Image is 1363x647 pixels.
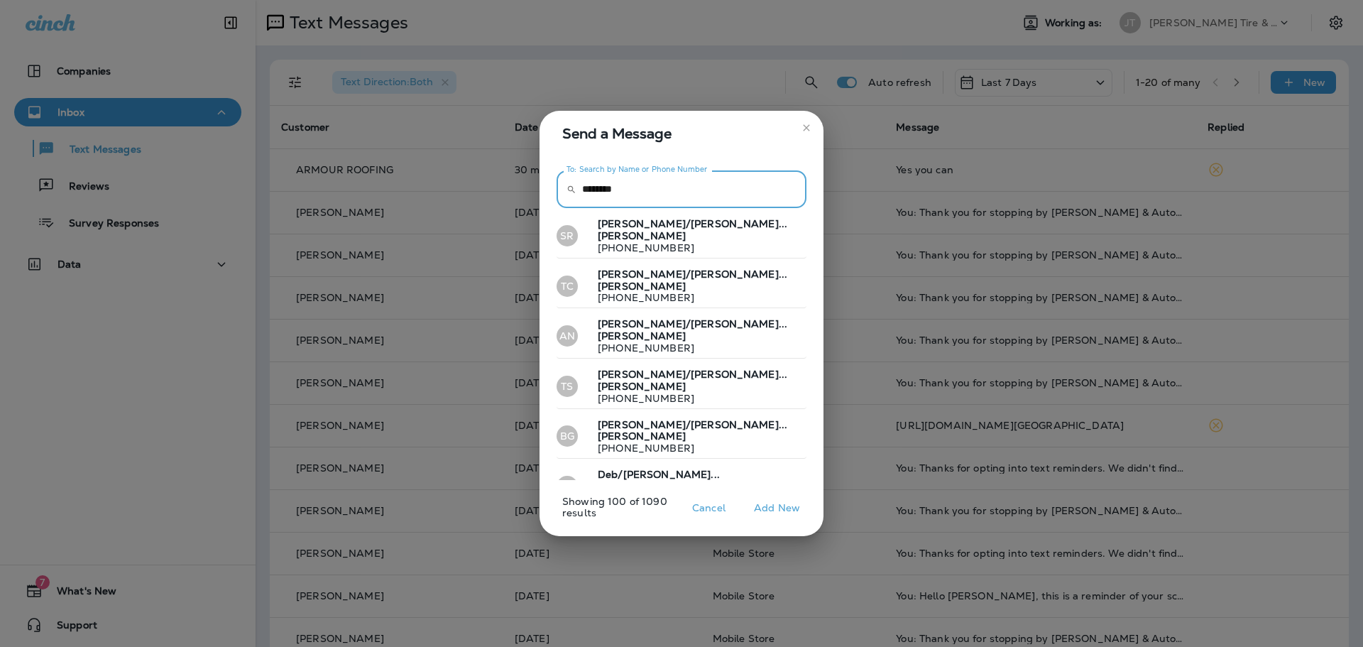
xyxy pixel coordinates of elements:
label: To: Search by Name or Phone Number [566,164,708,175]
div: DK [557,476,578,497]
p: [PHONE_NUMBER] [586,292,801,303]
span: [PERSON_NAME] [598,380,686,393]
span: [PERSON_NAME] [598,430,686,442]
div: TS [557,376,578,397]
span: [PERSON_NAME]/[PERSON_NAME]... [598,217,787,230]
div: BG [557,425,578,447]
button: Add New [747,497,807,519]
span: [PERSON_NAME] [598,330,686,342]
button: Cancel [682,497,735,519]
button: SR[PERSON_NAME]/[PERSON_NAME]... [PERSON_NAME][PHONE_NUMBER] [557,214,806,259]
button: AN[PERSON_NAME]/[PERSON_NAME]... [PERSON_NAME][PHONE_NUMBER] [557,314,806,359]
p: [PHONE_NUMBER] [586,242,801,254]
span: [PERSON_NAME] [598,229,686,242]
p: Showing 100 of 1090 results [534,496,682,530]
button: TC[PERSON_NAME]/[PERSON_NAME]... [PERSON_NAME][PHONE_NUMBER] [557,264,806,309]
div: TC [557,276,578,297]
span: [PERSON_NAME]/[PERSON_NAME]... [598,368,787,381]
button: TS[PERSON_NAME]/[PERSON_NAME]... [PERSON_NAME][PHONE_NUMBER] [557,364,806,409]
div: SR [557,225,578,246]
p: [PHONE_NUMBER] [586,442,801,454]
p: [PHONE_NUMBER] [586,393,801,404]
button: DKDeb/[PERSON_NAME]... [PERSON_NAME] [557,464,806,509]
button: BG[PERSON_NAME]/[PERSON_NAME]... [PERSON_NAME][PHONE_NUMBER] [557,415,806,460]
span: Send a Message [562,122,806,145]
span: [PERSON_NAME]/[PERSON_NAME]... [598,268,787,281]
span: [PERSON_NAME] [598,280,686,293]
span: [PERSON_NAME]/[PERSON_NAME]... [598,317,787,330]
span: Deb/[PERSON_NAME]... [598,468,720,481]
p: [PHONE_NUMBER] [586,342,801,354]
button: close [795,116,818,139]
div: AN [557,325,578,347]
span: [PERSON_NAME]/[PERSON_NAME]... [598,418,787,431]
